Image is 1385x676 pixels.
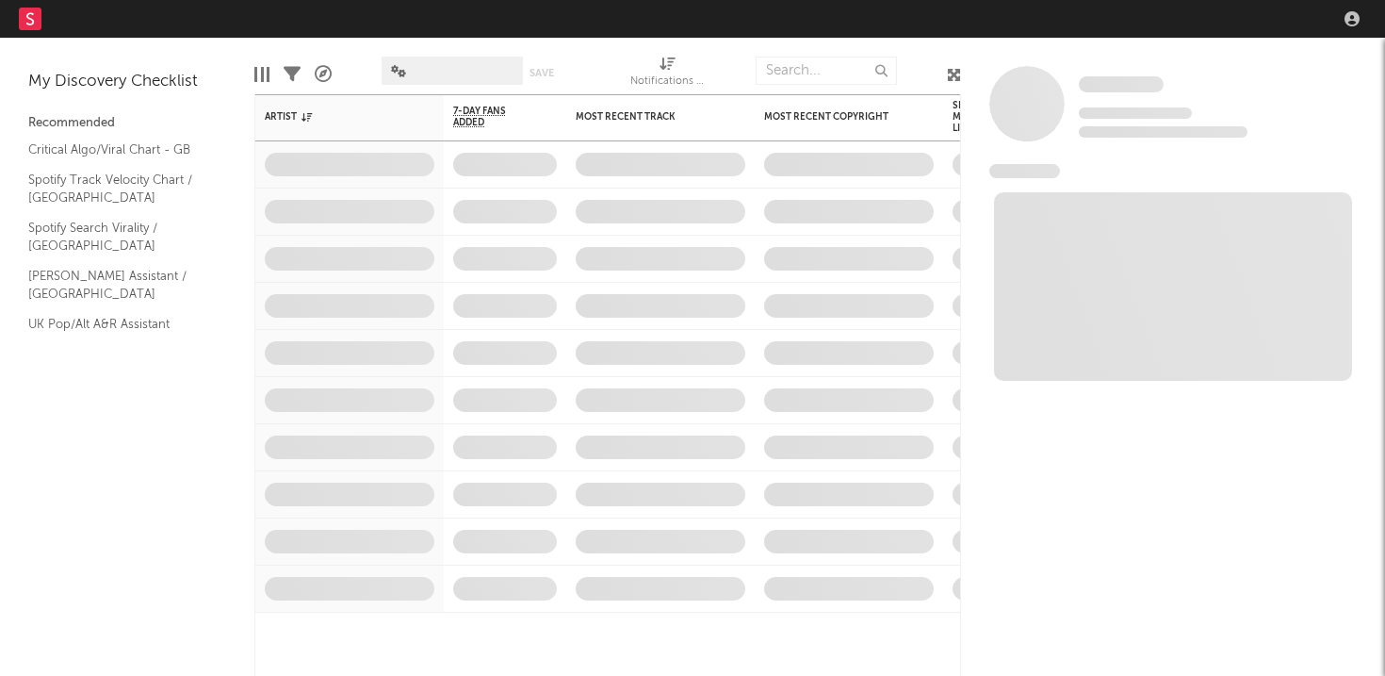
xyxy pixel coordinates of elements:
div: Most Recent Track [576,111,717,123]
a: Spotify Search Virality / [GEOGRAPHIC_DATA] [28,218,207,256]
div: Notifications (Artist) [630,71,706,93]
a: Critical Algo/Viral Chart - GB [28,140,207,160]
a: UK Pop/Alt A&R Assistant [28,314,207,335]
span: 7-Day Fans Added [453,106,529,128]
a: [PERSON_NAME] Assistant / [GEOGRAPHIC_DATA] [28,266,207,305]
button: Save [530,68,554,78]
div: Notifications (Artist) [630,47,706,102]
div: Spotify Monthly Listeners [953,100,1018,134]
div: Recommended [28,112,226,135]
div: Edit Columns [254,47,269,102]
span: Tracking Since: [DATE] [1079,107,1192,119]
a: Some Artist [1079,75,1164,94]
div: Artist [265,111,406,123]
div: My Discovery Checklist [28,71,226,93]
span: 0 fans last week [1079,126,1247,138]
span: News Feed [989,164,1060,178]
input: Search... [756,57,897,85]
div: A&R Pipeline [315,47,332,102]
div: Filters [284,47,301,102]
span: Some Artist [1079,76,1164,92]
a: Spotify Track Velocity Chart / [GEOGRAPHIC_DATA] [28,170,207,208]
div: Most Recent Copyright [764,111,905,123]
